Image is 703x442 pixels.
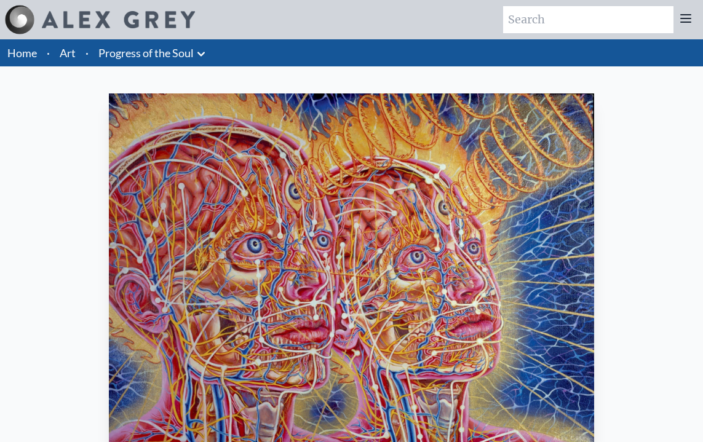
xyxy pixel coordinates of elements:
[7,46,37,60] a: Home
[98,44,194,61] a: Progress of the Soul
[60,44,76,61] a: Art
[42,39,55,66] li: ·
[503,6,673,33] input: Search
[81,39,93,66] li: ·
